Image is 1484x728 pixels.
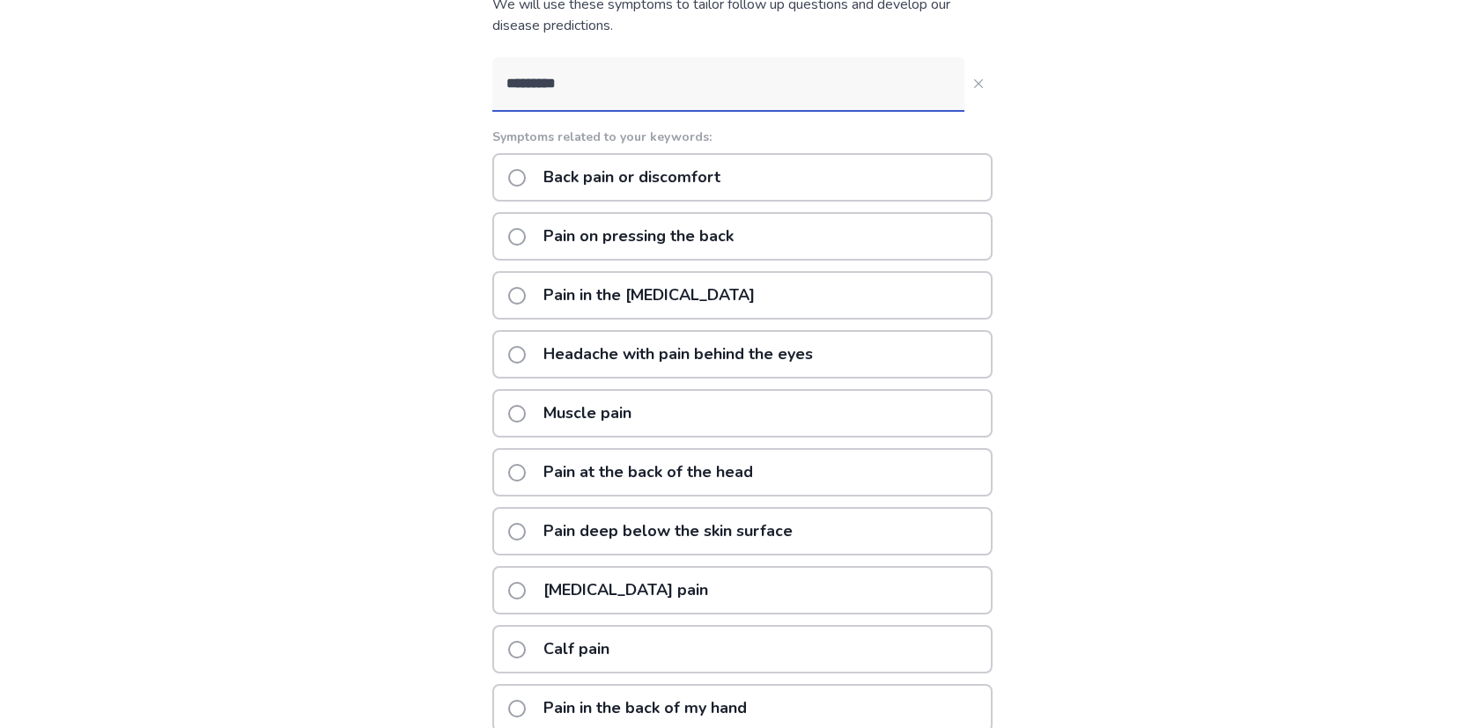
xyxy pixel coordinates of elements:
button: Close [964,70,993,98]
p: Pain on pressing the back [533,214,744,259]
p: Pain in the [MEDICAL_DATA] [533,273,765,318]
p: Calf pain [533,627,620,672]
p: Pain at the back of the head [533,450,764,495]
p: Muscle pain [533,391,642,436]
p: Pain deep below the skin surface [533,509,803,554]
p: [MEDICAL_DATA] pain [533,568,719,613]
p: Headache with pain behind the eyes [533,332,823,377]
p: Back pain or discomfort [533,155,731,200]
p: Symptoms related to your keywords: [492,128,993,146]
input: Close [492,57,964,110]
